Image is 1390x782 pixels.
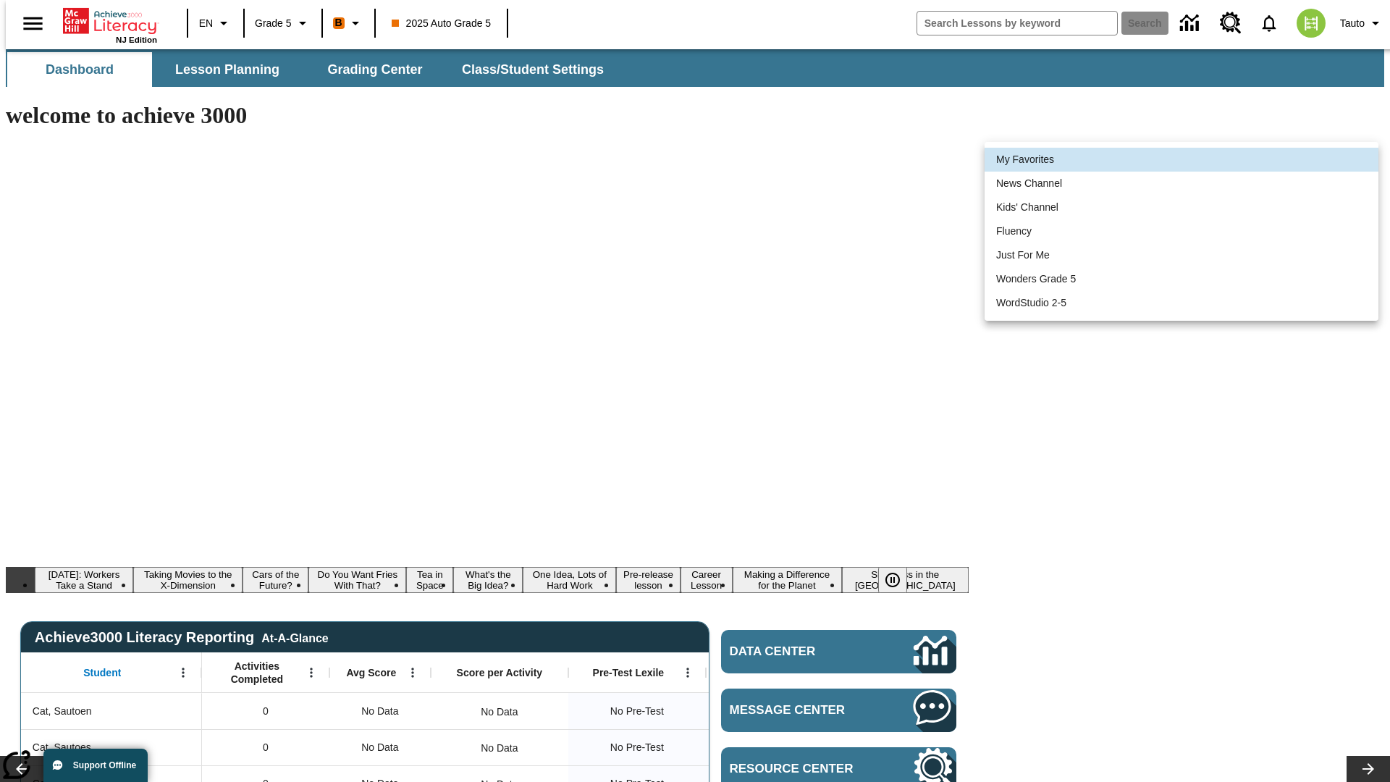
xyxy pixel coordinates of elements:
li: Fluency [985,219,1378,243]
li: Wonders Grade 5 [985,267,1378,291]
li: WordStudio 2-5 [985,291,1378,315]
li: My Favorites [985,148,1378,172]
li: Kids' Channel [985,195,1378,219]
li: Just For Me [985,243,1378,267]
li: News Channel [985,172,1378,195]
